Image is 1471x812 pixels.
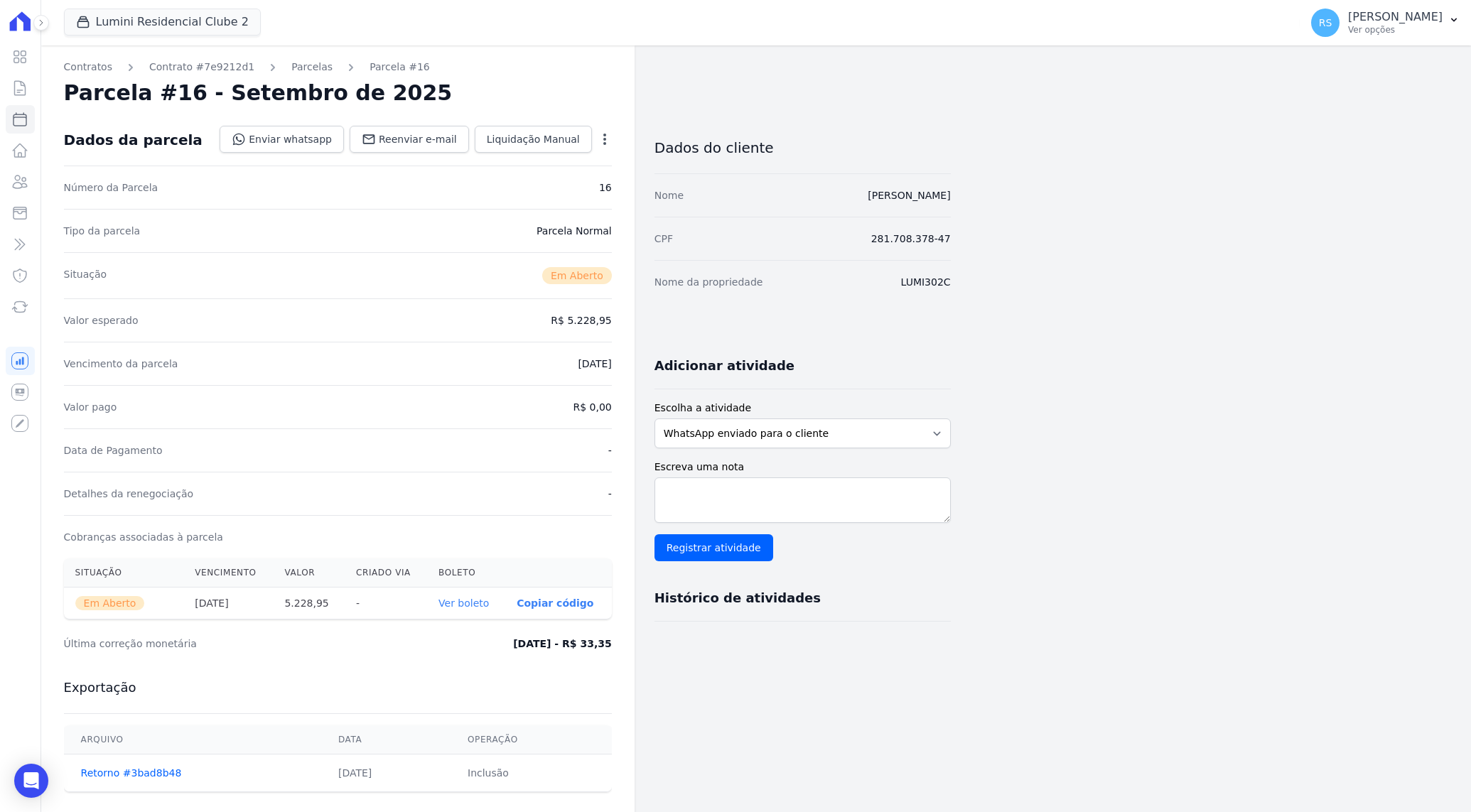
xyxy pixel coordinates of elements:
dt: Última correção monetária [64,637,388,651]
dd: - [608,487,612,501]
dt: CPF [654,232,673,246]
th: - [345,588,427,619]
h2: Parcela #16 - Setembro de 2025 [64,80,453,106]
label: Escreva uma nota [654,460,951,475]
dd: [DATE] - R$ 33,35 [513,637,612,651]
a: Reenviar e-mail [350,126,469,153]
th: Operação [451,725,612,754]
h3: Dados do cliente [654,139,951,156]
h3: Adicionar atividade [654,357,794,374]
dt: Nome [654,188,684,202]
span: Em Aberto [542,267,612,284]
dd: [DATE] [578,357,611,371]
button: RS [PERSON_NAME] Ver opções [1300,3,1471,43]
dt: Detalhes da renegociação [64,487,194,501]
dd: R$ 5.228,95 [551,313,611,327]
dd: 281.708.378-47 [871,232,951,246]
span: Reenviar e-mail [379,132,457,146]
dt: Tipo da parcela [64,224,141,238]
h3: Histórico de atividades [654,590,821,607]
a: Enviar whatsapp [220,126,344,153]
dd: - [608,443,612,458]
dd: Parcela Normal [537,224,612,238]
h3: Exportação [64,679,612,696]
th: 5.228,95 [273,588,345,619]
a: Contrato #7e9212d1 [149,60,254,75]
th: Arquivo [64,725,321,754]
td: Inclusão [451,754,612,792]
span: RS [1319,18,1332,28]
a: Parcela #16 [370,60,430,75]
dt: Cobranças associadas à parcela [64,530,223,544]
dt: Vencimento da parcela [64,357,178,371]
nav: Breadcrumb [64,60,612,75]
a: Contratos [64,60,112,75]
span: Liquidação Manual [487,132,580,146]
div: Open Intercom Messenger [14,764,48,798]
th: Data [321,725,451,754]
th: Boleto [427,558,505,588]
dt: Data de Pagamento [64,443,163,458]
label: Escolha a atividade [654,401,951,416]
th: [DATE] [183,588,273,619]
th: Situação [64,558,184,588]
dt: Situação [64,267,107,284]
td: [DATE] [321,754,451,792]
a: Liquidação Manual [475,126,592,153]
dt: Número da Parcela [64,180,158,195]
dd: R$ 0,00 [573,400,611,414]
dd: 16 [599,180,612,195]
input: Registrar atividade [654,534,773,561]
a: Ver boleto [438,597,489,609]
span: Em Aberto [75,596,145,610]
p: [PERSON_NAME] [1348,10,1443,24]
div: Dados da parcela [64,131,203,148]
th: Valor [273,558,345,588]
dd: LUMI302C [901,275,951,289]
button: Lumini Residencial Clube 2 [64,9,261,36]
p: Ver opções [1348,24,1443,36]
a: [PERSON_NAME] [868,190,950,201]
button: Copiar código [517,597,593,609]
a: Retorno #3bad8b48 [81,767,182,779]
th: Criado via [345,558,427,588]
a: Parcelas [291,60,333,75]
dt: Valor pago [64,400,117,414]
dt: Nome da propriedade [654,275,763,289]
th: Vencimento [183,558,273,588]
dt: Valor esperado [64,313,139,327]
